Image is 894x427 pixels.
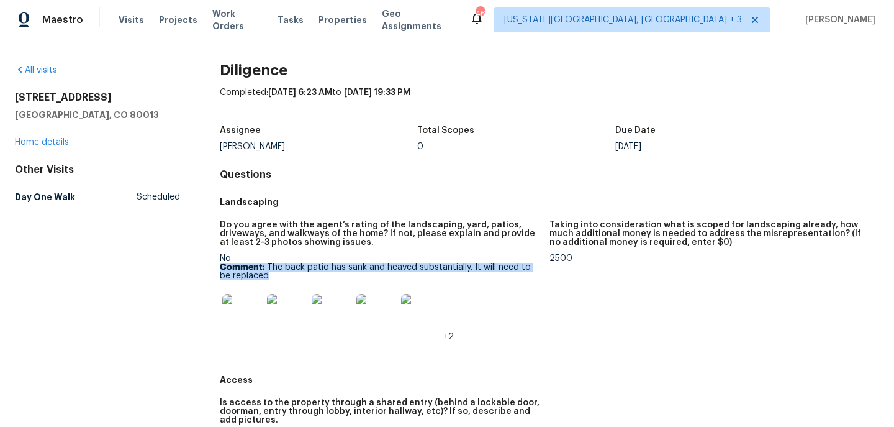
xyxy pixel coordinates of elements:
[137,191,180,203] span: Scheduled
[615,126,656,135] h5: Due Date
[15,109,180,121] h5: [GEOGRAPHIC_DATA], CO 80013
[443,333,454,341] span: +2
[268,88,332,97] span: [DATE] 6:23 AM
[344,88,410,97] span: [DATE] 19:33 PM
[15,186,180,208] a: Day One WalkScheduled
[220,168,879,181] h4: Questions
[159,14,197,26] span: Projects
[220,196,879,208] h5: Landscaping
[417,142,615,151] div: 0
[615,142,813,151] div: [DATE]
[42,14,83,26] span: Maestro
[382,7,454,32] span: Geo Assignments
[220,263,540,280] p: The back patio has sank and heaved substantially. It will need to be replaced
[15,163,180,176] div: Other Visits
[15,91,180,104] h2: [STREET_ADDRESS]
[15,138,69,147] a: Home details
[549,254,869,263] div: 2500
[220,254,540,341] div: No
[220,221,540,247] h5: Do you agree with the agent’s rating of the landscaping, yard, patios, driveways, and walkways of...
[417,126,474,135] h5: Total Scopes
[220,374,879,386] h5: Access
[549,221,869,247] h5: Taking into consideration what is scoped for landscaping already, how much additional money is ne...
[220,398,540,425] h5: Is access to the property through a shared entry (behind a lockable door, doorman, entry through ...
[476,7,484,20] div: 46
[212,7,263,32] span: Work Orders
[15,66,57,75] a: All visits
[220,126,261,135] h5: Assignee
[220,263,264,272] b: Comment:
[119,14,144,26] span: Visits
[15,191,75,203] h5: Day One Walk
[220,86,879,119] div: Completed: to
[220,64,879,76] h2: Diligence
[800,14,875,26] span: [PERSON_NAME]
[220,142,418,151] div: [PERSON_NAME]
[278,16,304,24] span: Tasks
[318,14,367,26] span: Properties
[504,14,742,26] span: [US_STATE][GEOGRAPHIC_DATA], [GEOGRAPHIC_DATA] + 3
